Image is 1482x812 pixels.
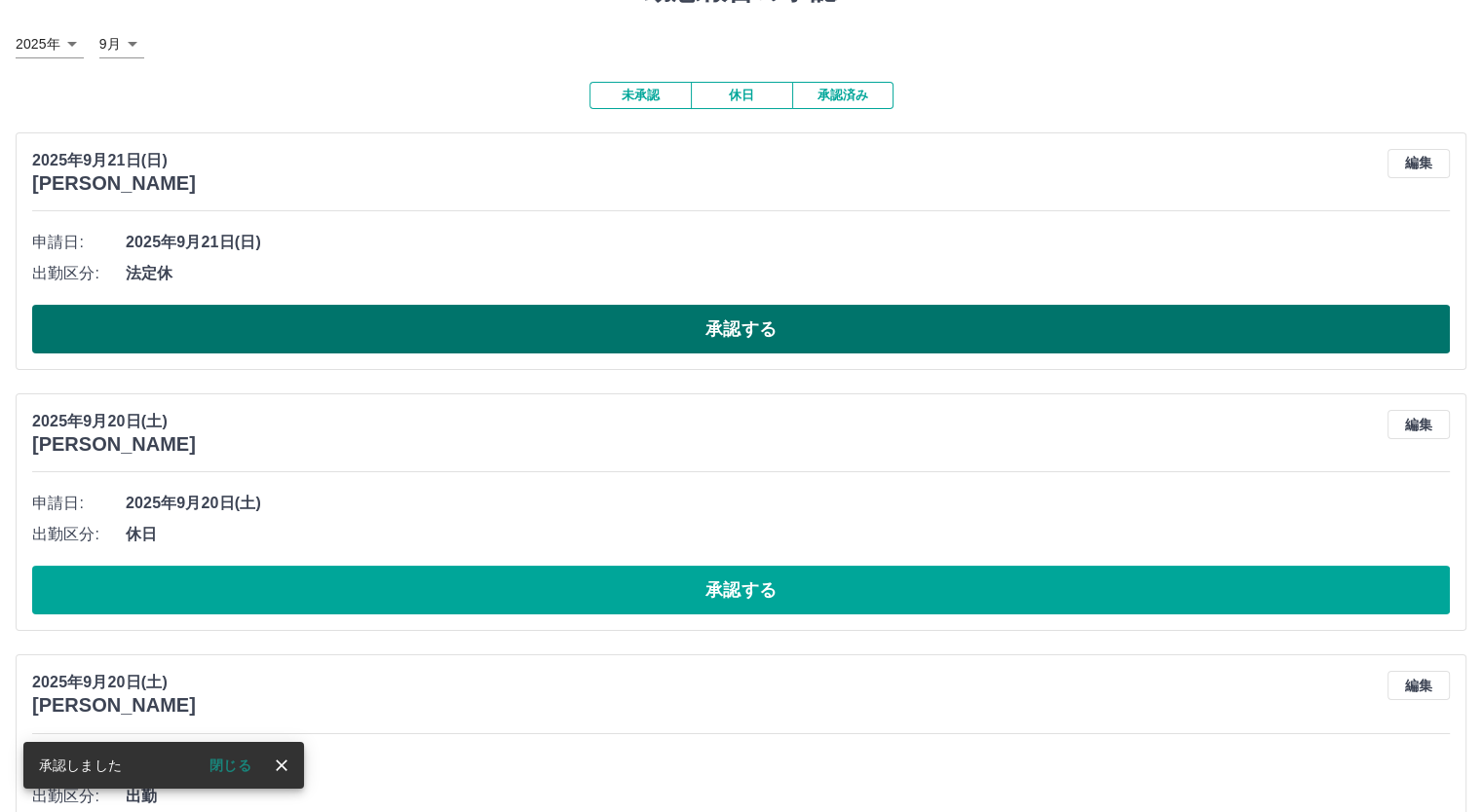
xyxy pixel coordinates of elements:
[32,305,1450,353] button: 承認する
[39,748,122,783] div: 承認しました
[126,492,1450,515] span: 2025年9月20日(土)
[32,410,196,433] p: 2025年9月20日(土)
[1387,149,1450,178] button: 編集
[32,671,196,694] p: 2025年9月20日(土)
[126,754,1450,777] span: 2025年9月20日(土)
[792,82,893,109] button: 承認済み
[32,231,126,254] span: 申請日:
[126,523,1450,546] span: 休日
[126,231,1450,254] span: 2025年9月21日(日)
[16,30,84,58] div: 2025年
[32,433,196,456] h3: [PERSON_NAME]
[32,492,126,515] span: 申請日:
[32,523,126,546] span: 出勤区分:
[32,172,196,195] h3: [PERSON_NAME]
[126,262,1450,285] span: 法定休
[126,785,1450,808] span: 出勤
[32,566,1450,614] button: 承認する
[691,82,792,109] button: 休日
[267,751,296,780] button: close
[1387,410,1450,439] button: 編集
[32,694,196,717] h3: [PERSON_NAME]
[1387,671,1450,700] button: 編集
[32,262,126,285] span: 出勤区分:
[32,149,196,172] p: 2025年9月21日(日)
[32,785,126,808] span: 出勤区分:
[589,82,691,109] button: 未承認
[194,751,267,780] button: 閉じる
[99,30,144,58] div: 9月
